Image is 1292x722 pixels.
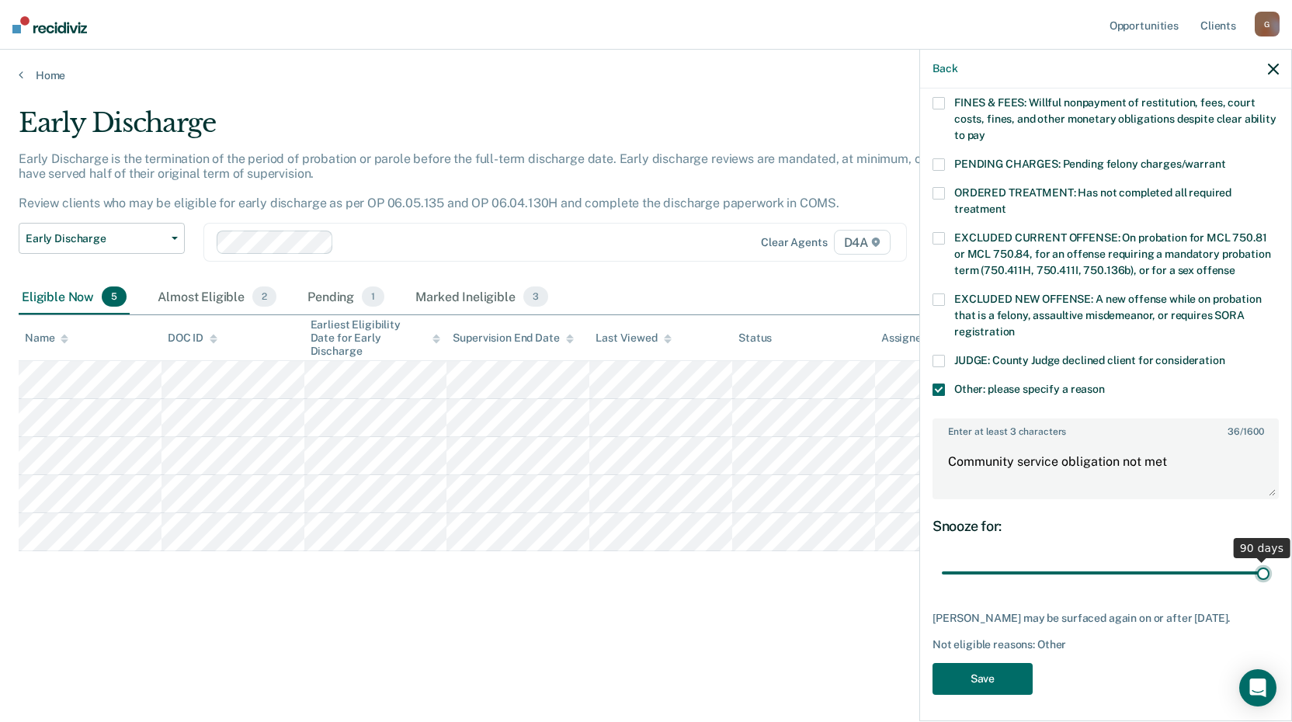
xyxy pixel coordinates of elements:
span: 5 [102,286,127,307]
div: Assigned to [881,331,954,345]
div: Not eligible reasons: Other [933,638,1279,651]
div: Clear agents [761,236,827,249]
span: EXCLUDED NEW OFFENSE: A new offense while on probation that is a felony, assaultive misdemeanor, ... [954,293,1261,338]
span: 3 [523,286,548,307]
div: [PERSON_NAME] may be surfaced again on or after [DATE]. [933,612,1279,625]
p: Early Discharge is the termination of the period of probation or parole before the full-term disc... [19,151,983,211]
div: Marked Ineligible [412,280,551,314]
button: Save [933,663,1033,695]
div: DOC ID [168,331,217,345]
div: 90 days [1234,538,1290,558]
span: 2 [252,286,276,307]
textarea: Community service obligation not met [934,440,1277,498]
div: Name [25,331,68,345]
div: Status [738,331,772,345]
label: Enter at least 3 characters [934,420,1277,437]
span: 1 [362,286,384,307]
div: Early Discharge [19,107,988,151]
span: JUDGE: County Judge declined client for consideration [954,354,1225,366]
span: EXCLUDED CURRENT OFFENSE: On probation for MCL 750.81 or MCL 750.84, for an offense requiring a m... [954,231,1270,276]
img: Recidiviz [12,16,87,33]
div: G [1255,12,1280,36]
span: PENDING CHARGES: Pending felony charges/warrant [954,158,1225,170]
div: Pending [304,280,387,314]
div: Eligible Now [19,280,130,314]
div: Supervision End Date [453,331,573,345]
button: Back [933,62,957,75]
div: Last Viewed [596,331,671,345]
span: ORDERED TREATMENT: Has not completed all required treatment [954,186,1231,215]
span: / 1600 [1228,426,1263,437]
span: FINES & FEES: Willful nonpayment of restitution, fees, court costs, fines, and other monetary obl... [954,96,1276,141]
span: D4A [834,230,891,255]
span: 36 [1228,426,1240,437]
div: Earliest Eligibility Date for Early Discharge [311,318,441,357]
div: Snooze for: [933,518,1279,535]
span: Other: please specify a reason [954,383,1105,395]
div: Almost Eligible [155,280,280,314]
span: Early Discharge [26,232,165,245]
div: Open Intercom Messenger [1239,669,1276,706]
a: Home [19,68,1273,82]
